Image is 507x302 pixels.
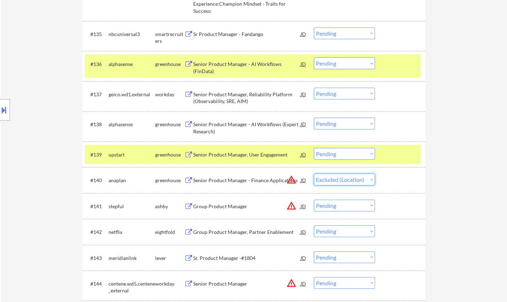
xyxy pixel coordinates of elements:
div: upstart [109,151,155,158]
div: JD [300,27,307,40]
div: greenhouse [155,121,184,128]
div: #141 [90,203,103,210]
div: netflix [109,229,155,236]
div: JD [300,277,307,290]
div: JD [300,251,307,264]
div: Group Product Manager [193,203,301,210]
div: Group Product Manager, Partner Enablement [193,229,301,236]
div: JD [300,118,307,130]
div: Senior Product Manager, User Engagement [193,151,301,158]
div: alphasense [109,121,155,128]
div: nbcuniversal3 [109,31,155,38]
button: warning_amber [286,278,296,288]
div: ashby [155,203,184,210]
div: JD [300,225,307,238]
div: eightfold [155,229,184,236]
div: greenhouse [155,177,184,184]
div: #143 [90,255,103,262]
div: stepful [109,203,155,210]
div: workday [155,280,184,287]
div: smartrecruiters [155,31,184,45]
div: #140 [90,177,103,184]
div: alphasense [109,61,155,68]
div: Senior Product Manager [193,280,301,287]
div: meridianlink [109,255,155,262]
div: geico.wd1.external [109,91,155,98]
div: Senior Product Manager - AI Workflows (Expert Research) [193,121,301,135]
div: #144 [90,280,103,287]
div: Senior Product Manager - AI Workflows (FinData) [193,61,301,75]
div: Sr. Product Manager -#1804 [193,255,301,262]
div: JD [300,88,307,101]
div: JD [300,57,307,70]
div: Senior Product Manager - Finance Applications [193,177,301,184]
div: workday [155,91,184,98]
button: warning_amber [286,175,296,185]
div: anaplan [109,177,155,184]
div: lever [155,255,184,262]
div: centene.wd5.centene_external [109,280,155,294]
div: greenhouse [155,151,184,158]
div: JD [300,174,307,186]
button: warning_amber [286,201,296,211]
div: #142 [90,229,103,236]
div: greenhouse [155,61,184,68]
div: Senior Product Manager, Reliability Platform (Observability, SRE, AIM) [193,91,301,105]
div: Sr Product Manager - Fandango [193,31,301,38]
div: #135 [90,31,103,38]
div: JD [300,148,307,161]
div: JD [300,200,307,213]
